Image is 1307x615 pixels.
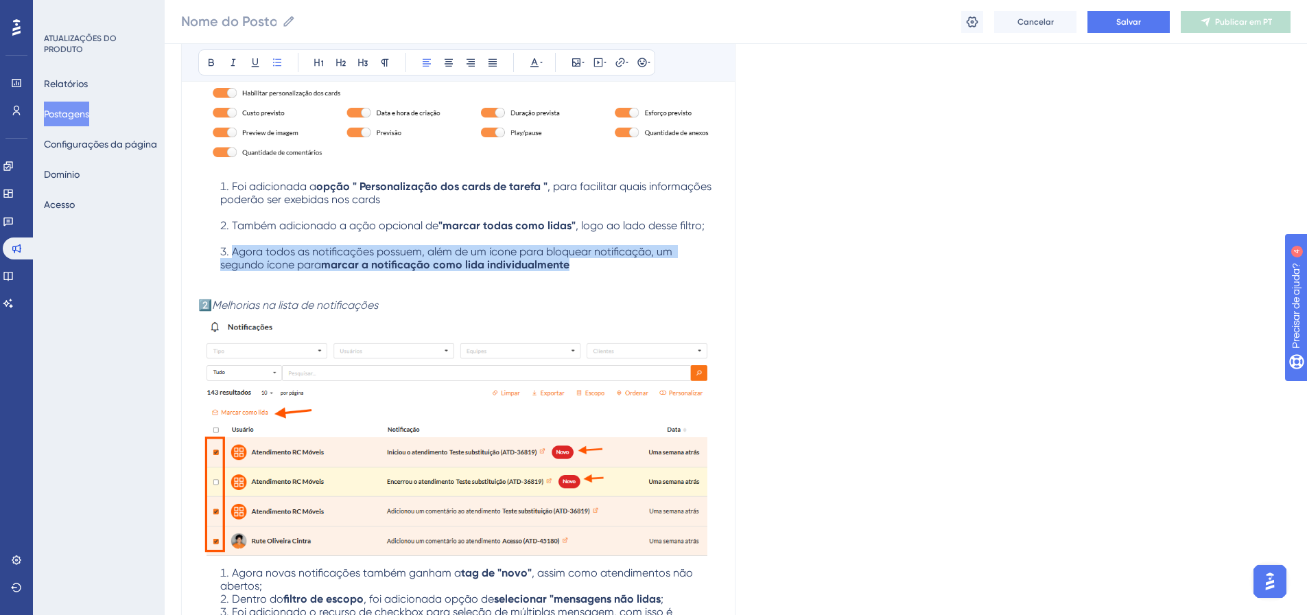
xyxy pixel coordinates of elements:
font: Acesso [44,199,75,210]
font: ATUALIZAÇÕES DO PRODUTO [44,34,117,54]
span: Agora novas notificações também ganham a [232,566,461,579]
font: Configurações da página [44,139,157,150]
button: Postagens [44,102,89,126]
input: Nome do Posto [181,12,276,31]
button: Configurações da página [44,132,157,156]
span: ; [661,592,663,605]
button: Relatórios [44,71,88,96]
span: Foi adicionada a [232,180,316,193]
iframe: Iniciador do Assistente de IA do UserGuiding [1249,561,1291,602]
span: Também adicionado a ação opcional de [232,219,438,232]
font: Domínio [44,169,80,180]
strong: marcar a notificação como lida individualmente [321,258,569,271]
button: Acesso [44,192,75,217]
strong: "marcar todas como lidas" [438,219,576,232]
font: 4 [128,8,132,16]
span: Dentro do [232,592,283,605]
strong: filtro de escopo [283,592,364,605]
button: Cancelar [994,11,1076,33]
button: Salvar [1087,11,1170,33]
button: Domínio [44,162,80,187]
font: Postagens [44,108,89,119]
span: Agora todos as notificações possuem, além de um ícone para bloquear notificação, um segundo ícone... [220,245,675,271]
span: 2️⃣ [198,299,212,312]
span: , para facilitar quais informações poderão ser exebidas nos cards [220,180,714,206]
font: Relatórios [44,78,88,89]
span: , logo ao lado desse filtro; [576,219,705,232]
strong: opção " Personalização dos cards de tarefa " [316,180,547,193]
font: Precisar de ajuda? [32,6,118,16]
span: , assim como atendimentos não abertos; [220,566,696,592]
font: Cancelar [1017,17,1054,27]
button: Publicar em PT [1181,11,1291,33]
font: Salvar [1116,17,1141,27]
span: , foi adicionada opção de [364,592,494,605]
em: Melhorias na lista de notificações [212,299,378,312]
strong: selecionar "mensagens não lidas [494,592,661,605]
strong: tag de "novo" [461,566,532,579]
font: Publicar em PT [1215,17,1272,27]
